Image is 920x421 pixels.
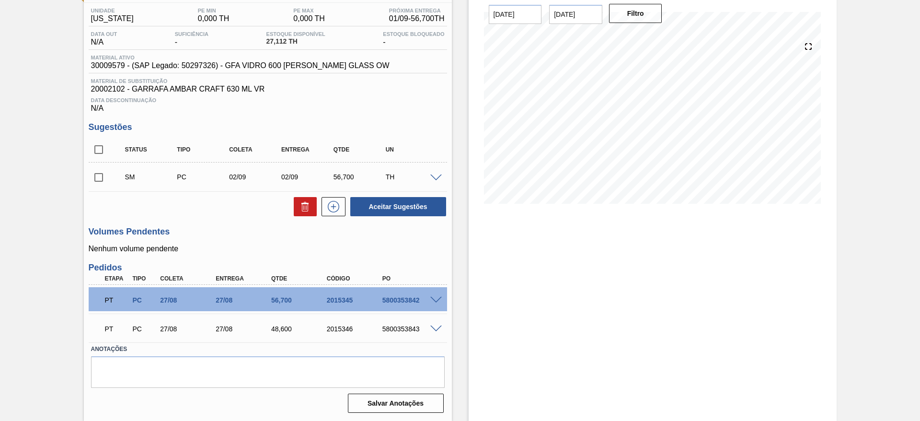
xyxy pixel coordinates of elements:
[91,78,445,84] span: Material de Substituição
[198,8,230,13] span: PE MIN
[103,275,131,282] div: Etapa
[89,245,447,253] p: Nenhum volume pendente
[609,4,662,23] button: Filtro
[331,146,389,153] div: Qtde
[91,8,134,13] span: Unidade
[317,197,345,216] div: Nova sugestão
[103,318,131,339] div: Pedido em Trânsito
[174,173,232,181] div: Pedido de Compra
[91,342,445,356] label: Anotações
[383,31,444,37] span: Estoque Bloqueado
[198,14,230,23] span: 0,000 TH
[89,263,447,273] h3: Pedidos
[269,296,331,304] div: 56,700
[293,14,325,23] span: 0,000 TH
[174,146,232,153] div: Tipo
[227,146,285,153] div: Coleta
[105,325,129,333] p: PT
[279,173,337,181] div: 02/09/2025
[130,296,159,304] div: Pedido de Compra
[489,5,542,24] input: dd/mm/yyyy
[89,94,447,113] div: N/A
[289,197,317,216] div: Excluir Sugestões
[91,97,445,103] span: Data Descontinuação
[380,275,442,282] div: PO
[123,146,181,153] div: Status
[380,31,447,47] div: -
[213,296,276,304] div: 27/08/2025
[172,31,211,47] div: -
[158,296,220,304] div: 27/08/2025
[227,173,285,181] div: 02/09/2025
[91,55,390,60] span: Material ativo
[89,122,447,132] h3: Sugestões
[89,227,447,237] h3: Volumes Pendentes
[91,14,134,23] span: [US_STATE]
[389,14,445,23] span: 01/09 - 56,700 TH
[350,197,446,216] button: Aceitar Sugestões
[345,196,447,217] div: Aceitar Sugestões
[269,325,331,333] div: 48,600
[130,325,159,333] div: Pedido de Compra
[123,173,181,181] div: Sugestão Manual
[158,275,220,282] div: Coleta
[130,275,159,282] div: Tipo
[158,325,220,333] div: 27/08/2025
[103,290,131,311] div: Pedido em Trânsito
[266,31,325,37] span: Estoque Disponível
[213,275,276,282] div: Entrega
[383,146,441,153] div: UN
[175,31,208,37] span: Suficiência
[269,275,331,282] div: Qtde
[91,31,117,37] span: Data out
[293,8,325,13] span: PE MAX
[383,173,441,181] div: TH
[348,394,444,413] button: Salvar Anotações
[279,146,337,153] div: Entrega
[89,31,120,47] div: N/A
[91,85,445,94] span: 20002102 - GARRAFA AMBAR CRAFT 630 ML VR
[105,296,129,304] p: PT
[91,61,390,70] span: 30009579 - (SAP Legado: 50297326) - GFA VIDRO 600 [PERSON_NAME] GLASS OW
[324,296,387,304] div: 2015345
[324,325,387,333] div: 2015346
[324,275,387,282] div: Código
[549,5,602,24] input: dd/mm/yyyy
[213,325,276,333] div: 27/08/2025
[380,296,442,304] div: 5800353842
[331,173,389,181] div: 56,700
[266,38,325,45] span: 27,112 TH
[380,325,442,333] div: 5800353843
[389,8,445,13] span: Próxima Entrega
